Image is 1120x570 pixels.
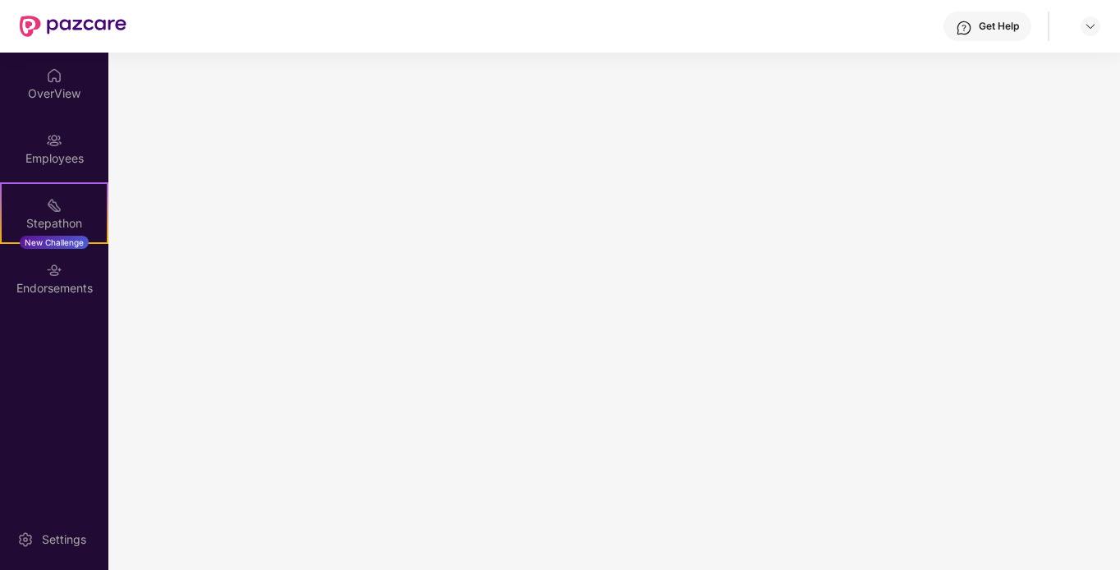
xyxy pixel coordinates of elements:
[979,20,1019,33] div: Get Help
[46,262,62,278] img: svg+xml;base64,PHN2ZyBpZD0iRW5kb3JzZW1lbnRzIiB4bWxucz0iaHR0cDovL3d3dy53My5vcmcvMjAwMC9zdmciIHdpZH...
[2,215,107,232] div: Stepathon
[46,67,62,84] img: svg+xml;base64,PHN2ZyBpZD0iSG9tZSIgeG1sbnM9Imh0dHA6Ly93d3cudzMub3JnLzIwMDAvc3ZnIiB3aWR0aD0iMjAiIG...
[1084,20,1097,33] img: svg+xml;base64,PHN2ZyBpZD0iRHJvcGRvd24tMzJ4MzIiIHhtbG5zPSJodHRwOi8vd3d3LnczLm9yZy8yMDAwL3N2ZyIgd2...
[20,16,126,37] img: New Pazcare Logo
[17,531,34,548] img: svg+xml;base64,PHN2ZyBpZD0iU2V0dGluZy0yMHgyMCIgeG1sbnM9Imh0dHA6Ly93d3cudzMub3JnLzIwMDAvc3ZnIiB3aW...
[20,236,89,249] div: New Challenge
[956,20,972,36] img: svg+xml;base64,PHN2ZyBpZD0iSGVscC0zMngzMiIgeG1sbnM9Imh0dHA6Ly93d3cudzMub3JnLzIwMDAvc3ZnIiB3aWR0aD...
[37,531,91,548] div: Settings
[46,197,62,214] img: svg+xml;base64,PHN2ZyB4bWxucz0iaHR0cDovL3d3dy53My5vcmcvMjAwMC9zdmciIHdpZHRoPSIyMSIgaGVpZ2h0PSIyMC...
[46,132,62,149] img: svg+xml;base64,PHN2ZyBpZD0iRW1wbG95ZWVzIiB4bWxucz0iaHR0cDovL3d3dy53My5vcmcvMjAwMC9zdmciIHdpZHRoPS...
